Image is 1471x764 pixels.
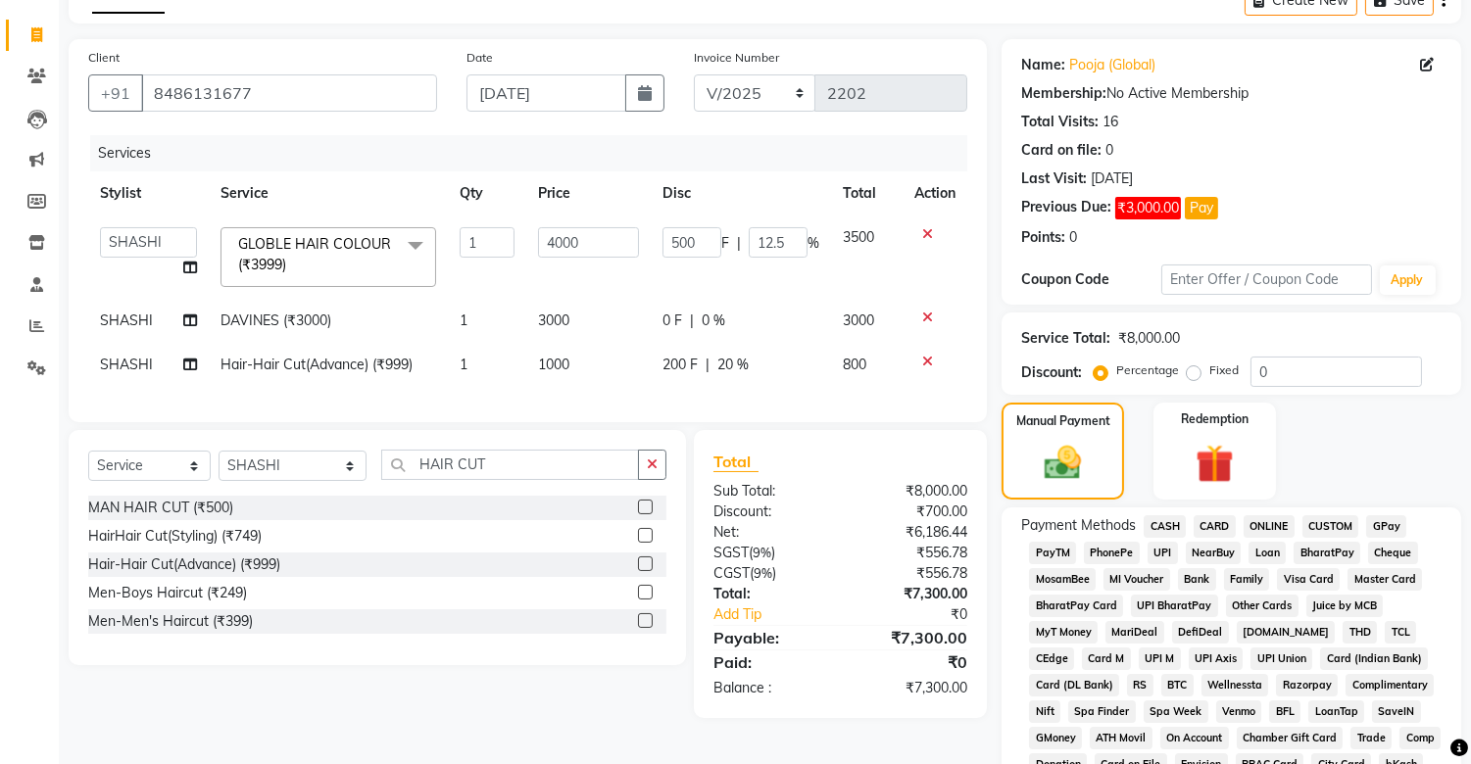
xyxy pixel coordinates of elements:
th: Stylist [88,171,209,215]
div: Card on file: [1021,140,1102,161]
div: Previous Due: [1021,197,1111,219]
span: UPI M [1139,647,1181,670]
span: MosamBee [1029,568,1096,591]
span: Card (Indian Bank) [1320,647,1428,670]
span: Nift [1029,700,1060,723]
span: Comp [1399,727,1441,749]
label: Fixed [1209,361,1239,379]
span: LoanTap [1308,700,1364,723]
span: | [737,233,741,254]
span: Family [1224,568,1270,591]
span: 1 [460,311,467,329]
div: ₹0 [841,650,983,674]
span: BharatPay Card [1029,595,1123,617]
span: [DOMAIN_NAME] [1237,621,1336,644]
span: GPay [1366,515,1406,538]
span: MyT Money [1029,621,1098,644]
div: ₹0 [864,604,983,625]
div: ₹8,000.00 [841,481,983,501]
div: 0 [1105,140,1113,161]
div: ₹556.78 [841,543,983,563]
th: Action [903,171,967,215]
div: Membership: [1021,83,1106,104]
span: NearBuy [1186,542,1242,564]
span: RS [1127,674,1153,696]
div: Coupon Code [1021,269,1161,290]
img: _gift.svg [1184,440,1246,488]
span: 0 F [662,310,682,331]
span: % [808,233,819,254]
span: BharatPay [1294,542,1360,564]
div: Services [90,135,982,171]
div: ₹7,300.00 [841,584,983,604]
input: Search or Scan [381,450,639,480]
span: ₹3,000.00 [1115,197,1181,219]
div: ₹7,300.00 [841,678,983,698]
span: Venmo [1216,700,1262,723]
span: Payment Methods [1021,515,1136,536]
div: HairHair Cut(Styling) (₹749) [88,526,262,547]
div: 16 [1103,112,1118,132]
span: Trade [1350,727,1392,749]
span: UPI BharatPay [1131,595,1218,617]
span: SaveIN [1372,700,1421,723]
span: Visa Card [1277,568,1340,591]
th: Total [831,171,903,215]
div: 0 [1069,227,1077,248]
label: Client [88,49,120,67]
span: On Account [1160,727,1229,749]
label: Invoice Number [694,49,779,67]
a: Pooja (Global) [1069,55,1155,75]
span: CUSTOM [1302,515,1359,538]
div: MAN HAIR CUT (₹500) [88,498,233,518]
label: Percentage [1116,361,1179,379]
label: Date [466,49,493,67]
div: ₹6,186.44 [841,522,983,543]
span: 3000 [843,311,874,329]
div: Hair-Hair Cut(Advance) (₹999) [88,554,280,575]
span: PhonePe [1084,542,1140,564]
div: Discount: [1021,362,1082,383]
span: PayTM [1029,542,1076,564]
div: ₹7,300.00 [841,626,983,649]
div: Discount: [699,501,841,522]
span: Card (DL Bank) [1029,674,1119,696]
div: Sub Total: [699,481,841,501]
span: UPI [1148,542,1178,564]
span: SGST [713,544,749,561]
th: Disc [651,171,831,215]
span: TCL [1385,621,1416,644]
input: Enter Offer / Coupon Code [1161,264,1371,295]
span: | [706,355,710,375]
th: Qty [448,171,526,215]
span: UPI Axis [1189,647,1244,670]
div: Last Visit: [1021,168,1087,189]
span: 1000 [538,356,569,373]
span: Loan [1249,542,1286,564]
span: MI Voucher [1103,568,1170,591]
span: 1 [460,356,467,373]
label: Redemption [1181,410,1249,428]
div: ₹700.00 [841,501,983,522]
span: 200 F [662,355,698,375]
span: Cheque [1368,542,1418,564]
div: ( ) [699,563,841,584]
div: No Active Membership [1021,83,1442,104]
span: GMoney [1029,727,1082,749]
span: BTC [1161,674,1194,696]
a: x [286,256,295,273]
th: Price [526,171,651,215]
label: Manual Payment [1016,412,1110,430]
span: SHASHI [100,356,153,373]
span: Juice by MCB [1306,595,1384,617]
span: THD [1343,621,1377,644]
span: CEdge [1029,647,1074,670]
span: Hair-Hair Cut(Advance) (₹999) [221,356,413,373]
span: CGST [713,564,750,582]
div: Points: [1021,227,1065,248]
span: 20 % [717,355,749,375]
span: GLOBLE HAIR COLOUR (₹3999) [238,235,391,273]
div: Payable: [699,626,841,649]
div: Men-Men's Haircut (₹399) [88,611,253,632]
span: | [690,310,694,331]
